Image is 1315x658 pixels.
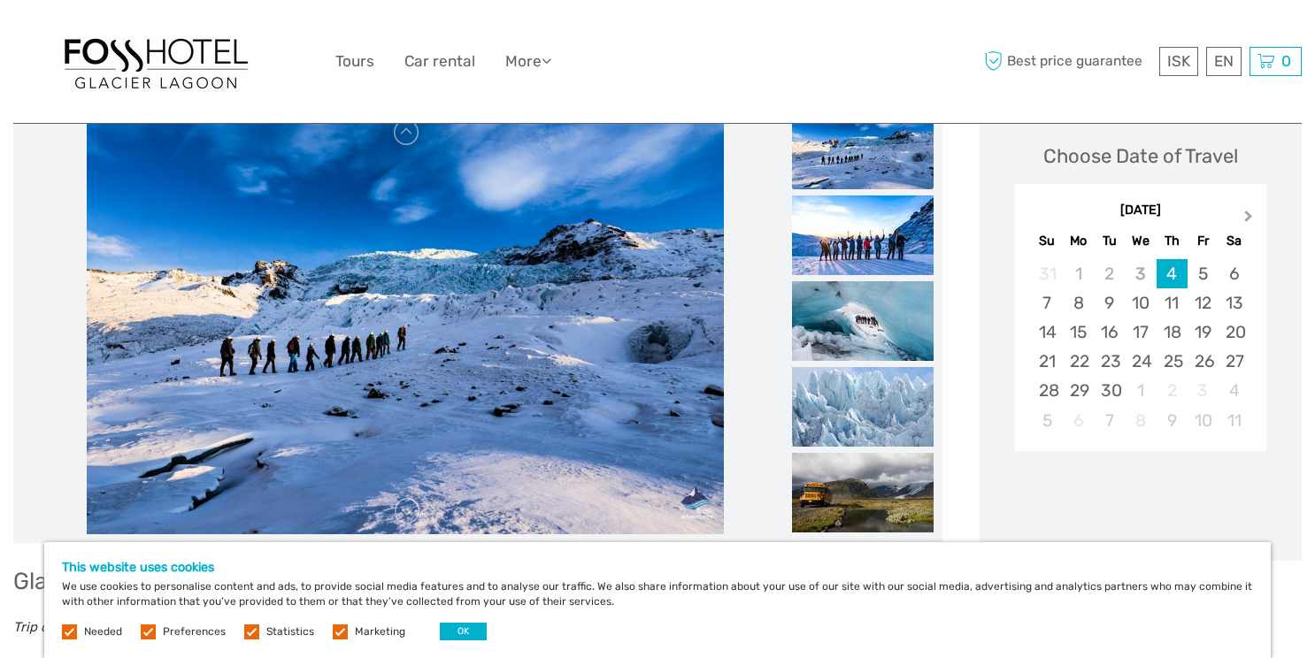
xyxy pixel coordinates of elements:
[1032,288,1063,318] div: Choose Sunday, September 7th, 2025
[25,31,200,45] p: We're away right now. Please check back later!
[1063,347,1094,376] div: Choose Monday, September 22nd, 2025
[1125,318,1156,347] div: Choose Wednesday, September 17th, 2025
[1188,376,1219,405] div: Not available Friday, October 3rd, 2025
[13,619,190,635] em: Trip difficulty: 3/5, moderate
[1063,318,1094,347] div: Choose Monday, September 15th, 2025
[404,49,475,74] a: Car rental
[792,195,934,275] img: 02cdd27158aa4c4ba8f8ee10ec94e603_slider_thumbnail.jpg
[355,624,405,639] label: Marketing
[1219,259,1250,288] div: Choose Saturday, September 6th, 2025
[335,49,374,74] a: Tours
[1206,47,1242,76] div: EN
[1015,202,1266,220] div: [DATE]
[1219,318,1250,347] div: Choose Saturday, September 20th, 2025
[1063,259,1094,288] div: Not available Monday, September 1st, 2025
[1125,376,1156,405] div: Choose Wednesday, October 1st, 2025
[13,568,942,596] h2: Glacier Explorer
[1094,376,1125,405] div: Choose Tuesday, September 30th, 2025
[1125,259,1156,288] div: Not available Wednesday, September 3rd, 2025
[1188,229,1219,253] div: Fr
[1157,318,1188,347] div: Choose Thursday, September 18th, 2025
[1094,318,1125,347] div: Choose Tuesday, September 16th, 2025
[1157,376,1188,405] div: Not available Thursday, October 2nd, 2025
[1032,229,1063,253] div: Su
[163,624,226,639] label: Preferences
[1188,288,1219,318] div: Choose Friday, September 12th, 2025
[1094,259,1125,288] div: Not available Tuesday, September 2nd, 2025
[792,281,934,361] img: bf49cefcbe8248b0a1c3789c20725a9f_slider_thumbnail.jpeg
[1125,406,1156,435] div: Not available Wednesday, October 8th, 2025
[87,110,724,534] img: 381d6f05bdb042c1b06cb7b5d699dc8d_main_slider.jpg
[1157,229,1188,253] div: Th
[204,27,225,49] button: Open LiveChat chat widget
[1094,229,1125,253] div: Tu
[1032,259,1063,288] div: Not available Sunday, August 31st, 2025
[505,49,551,74] a: More
[1094,406,1125,435] div: Choose Tuesday, October 7th, 2025
[1043,142,1238,170] div: Choose Date of Travel
[980,47,1155,76] span: Best price guarantee
[792,367,934,447] img: 3f620b2885004293a674bd9417bfb398_slider_thumbnail.jpeg
[1032,318,1063,347] div: Choose Sunday, September 14th, 2025
[1125,288,1156,318] div: Choose Wednesday, September 10th, 2025
[1219,229,1250,253] div: Sa
[1094,288,1125,318] div: Choose Tuesday, September 9th, 2025
[1219,347,1250,376] div: Choose Saturday, September 27th, 2025
[792,453,934,532] img: 04184d367bcb4b11b6f7e0d48aac470f_slider_thumbnail.jpeg
[1020,259,1260,435] div: month 2025-09
[1157,347,1188,376] div: Choose Thursday, September 25th, 2025
[1188,406,1219,435] div: Choose Friday, October 10th, 2025
[1219,288,1250,318] div: Choose Saturday, September 13th, 2025
[1032,376,1063,405] div: Choose Sunday, September 28th, 2025
[1063,229,1094,253] div: Mo
[1236,206,1265,234] button: Next Month
[1188,259,1219,288] div: Choose Friday, September 5th, 2025
[1157,288,1188,318] div: Choose Thursday, September 11th, 2025
[1125,229,1156,253] div: We
[1125,347,1156,376] div: Choose Wednesday, September 24th, 2025
[440,623,487,640] button: OK
[1063,288,1094,318] div: Choose Monday, September 8th, 2025
[1157,259,1188,288] div: Choose Thursday, September 4th, 2025
[266,624,314,639] label: Statistics
[792,110,934,189] img: 381d6f05bdb042c1b06cb7b5d699dc8d_slider_thumbnail.jpg
[1157,406,1188,435] div: Choose Thursday, October 9th, 2025
[1188,318,1219,347] div: Choose Friday, September 19th, 2025
[1063,406,1094,435] div: Not available Monday, October 6th, 2025
[1279,52,1294,70] span: 0
[84,624,122,639] label: Needed
[1094,347,1125,376] div: Choose Tuesday, September 23rd, 2025
[1063,376,1094,405] div: Choose Monday, September 29th, 2025
[58,30,253,93] img: 1303-6910c56d-1cb8-4c54-b886-5f11292459f5_logo_big.jpg
[1219,376,1250,405] div: Choose Saturday, October 4th, 2025
[62,560,1253,575] h5: This website uses cookies
[1032,347,1063,376] div: Choose Sunday, September 21st, 2025
[1167,52,1190,70] span: ISK
[1219,406,1250,435] div: Choose Saturday, October 11th, 2025
[44,542,1271,658] div: We use cookies to personalise content and ads, to provide social media features and to analyse ou...
[1188,347,1219,376] div: Choose Friday, September 26th, 2025
[1032,406,1063,435] div: Choose Sunday, October 5th, 2025
[1135,497,1147,509] div: Loading...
